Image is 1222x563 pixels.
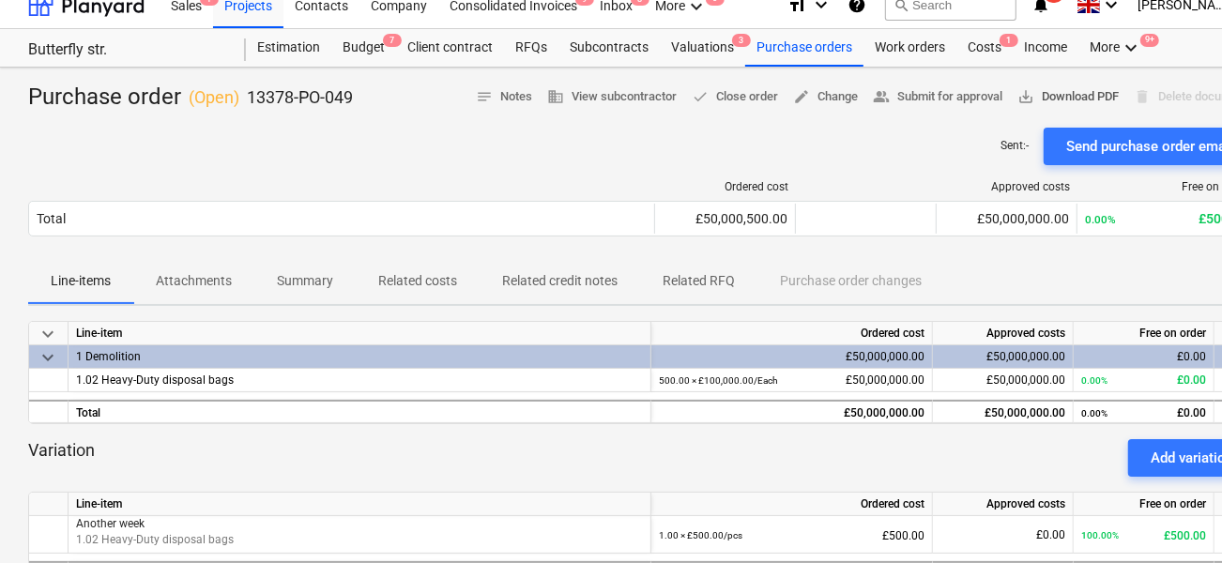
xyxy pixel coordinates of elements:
div: Costs [956,29,1013,67]
a: Purchase orders [745,29,863,67]
small: 0.00% [1081,375,1107,386]
span: people_alt [873,88,890,105]
span: business [547,88,564,105]
div: £0.00 [1081,402,1206,425]
p: Related RFQ [663,271,735,291]
a: Estimation [246,29,331,67]
a: Valuations3 [660,29,745,67]
span: 1.02 Heavy-Duty disposal bags [76,373,234,387]
button: Download PDF [1010,83,1126,112]
p: ( Open ) [189,86,239,109]
span: Another week [76,517,145,530]
a: Costs1 [956,29,1013,67]
span: keyboard_arrow_down [37,346,59,369]
span: Change [793,86,858,108]
button: Close order [684,83,786,112]
small: 100.00% [1081,530,1119,540]
div: Budget [331,29,396,67]
p: Related credit notes [502,271,618,291]
a: Client contract [396,29,504,67]
small: 500.00 × £100,000.00 / Each [659,375,778,386]
span: notes [476,88,493,105]
div: £500.00 [659,516,924,555]
p: Line-items [51,271,111,291]
div: Free on order [1074,493,1214,516]
div: Ordered cost [651,322,933,345]
span: Close order [692,86,778,108]
i: keyboard_arrow_down [1120,37,1142,59]
div: Valuations [660,29,745,67]
div: £0.00 [1081,369,1206,392]
div: £50,000,000.00 [659,402,924,425]
div: Butterfly str. [28,40,223,60]
div: £50,000,000.00 [940,369,1065,392]
div: £50,000,000.00 [659,345,924,369]
a: Subcontracts [558,29,660,67]
span: edit [793,88,810,105]
button: Change [786,83,865,112]
div: £500.00 [1081,516,1206,555]
div: Approved costs [933,322,1074,345]
span: Notes [476,86,532,108]
span: 9+ [1140,34,1159,47]
span: Download PDF [1017,86,1119,108]
p: Sent : - [1001,138,1029,154]
a: Budget7 [331,29,396,67]
p: Variation [28,439,95,477]
small: 0.00% [1085,213,1116,226]
span: save_alt [1017,88,1034,105]
p: Attachments [156,271,232,291]
p: Related costs [378,271,457,291]
div: Purchase order [28,83,353,113]
div: £50,000,000.00 [940,402,1065,425]
div: 1 Demolition [76,345,643,368]
small: 1.00 × £500.00 / pcs [659,530,742,540]
span: 3 [732,34,751,47]
span: View subcontractor [547,86,677,108]
div: £50,000,000.00 [940,345,1065,369]
button: View subcontractor [540,83,684,112]
div: Total [69,400,651,423]
span: 1.02 Heavy-Duty disposal bags [76,533,234,546]
div: £50,000,500.00 [663,211,787,226]
div: £50,000,000.00 [659,369,924,392]
div: £0.00 [1081,345,1206,369]
span: 7 [383,34,402,47]
div: Ordered cost [651,493,933,516]
div: Approved costs [944,180,1070,193]
div: Line-item [69,322,651,345]
iframe: Chat Widget [1128,473,1222,563]
span: done [692,88,709,105]
div: £50,000,000.00 [944,211,1069,226]
button: Notes [468,83,540,112]
div: Line-item [69,493,651,516]
div: Approved costs [933,493,1074,516]
p: Summary [277,271,333,291]
div: Ordered cost [663,180,788,193]
button: Submit for approval [865,83,1010,112]
small: 0.00% [1081,408,1107,418]
div: £0.00 [940,516,1065,554]
span: keyboard_arrow_down [37,323,59,345]
a: Income [1013,29,1078,67]
a: RFQs [504,29,558,67]
span: Submit for approval [873,86,1002,108]
div: Free on order [1074,322,1214,345]
a: Work orders [863,29,956,67]
div: Total [37,211,66,226]
div: More [1078,29,1153,67]
p: 13378-PO-049 [247,86,353,109]
span: 1 [1000,34,1018,47]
